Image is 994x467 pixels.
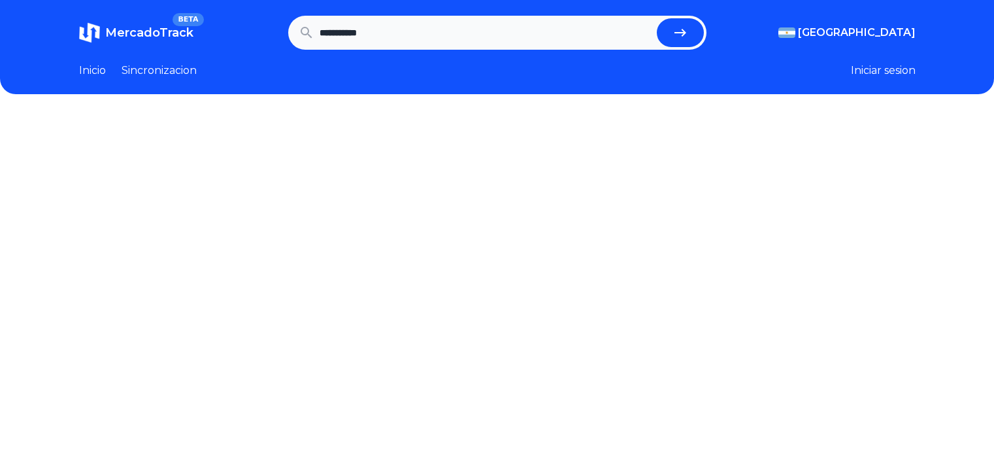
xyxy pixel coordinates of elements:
[79,22,193,43] a: MercadoTrackBETA
[798,25,916,41] span: [GEOGRAPHIC_DATA]
[778,25,916,41] button: [GEOGRAPHIC_DATA]
[79,63,106,78] a: Inicio
[778,27,795,38] img: Argentina
[851,63,916,78] button: Iniciar sesion
[79,22,100,43] img: MercadoTrack
[173,13,203,26] span: BETA
[122,63,197,78] a: Sincronizacion
[105,26,193,40] span: MercadoTrack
